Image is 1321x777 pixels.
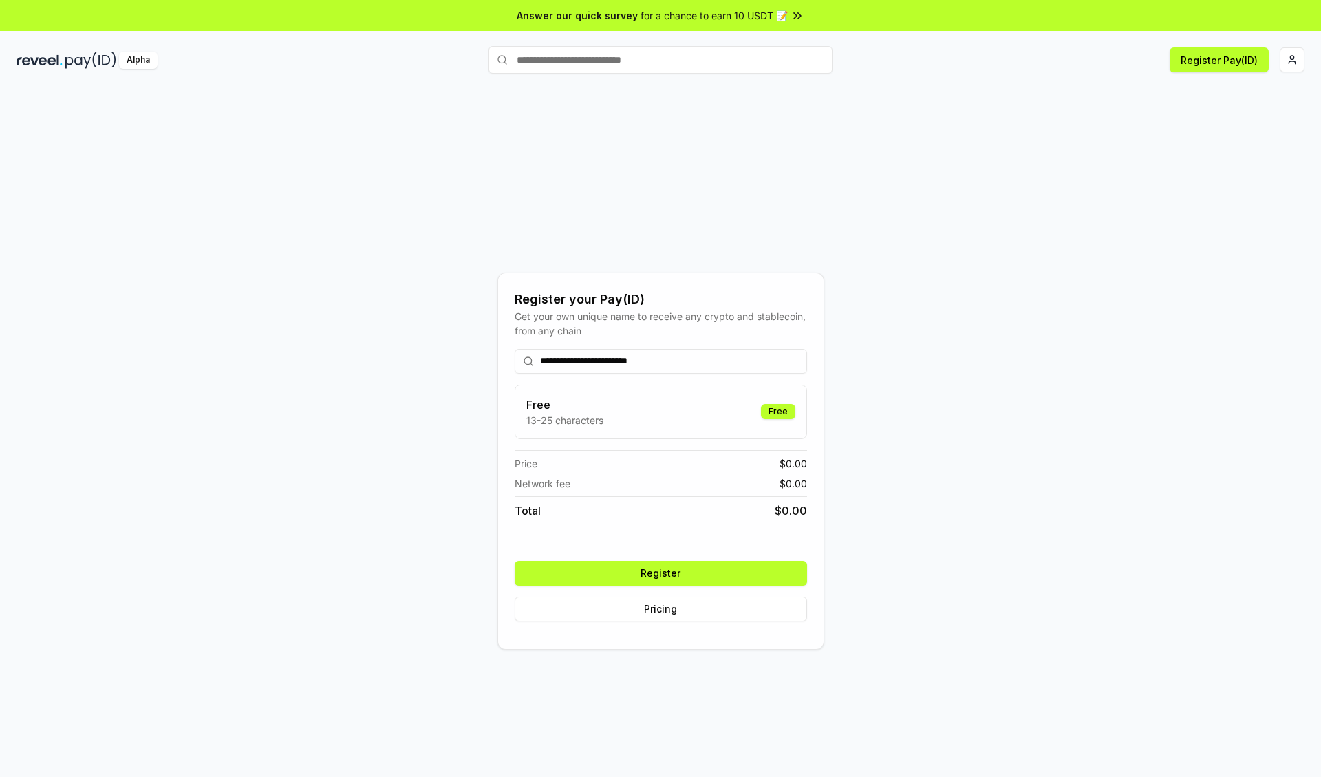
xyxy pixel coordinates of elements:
[515,597,807,621] button: Pricing
[526,396,603,413] h3: Free
[65,52,116,69] img: pay_id
[780,476,807,491] span: $ 0.00
[515,476,570,491] span: Network fee
[775,502,807,519] span: $ 0.00
[780,456,807,471] span: $ 0.00
[17,52,63,69] img: reveel_dark
[515,561,807,586] button: Register
[526,413,603,427] p: 13-25 characters
[515,290,807,309] div: Register your Pay(ID)
[1170,47,1269,72] button: Register Pay(ID)
[517,8,638,23] span: Answer our quick survey
[641,8,788,23] span: for a chance to earn 10 USDT 📝
[515,502,541,519] span: Total
[515,456,537,471] span: Price
[515,309,807,338] div: Get your own unique name to receive any crypto and stablecoin, from any chain
[119,52,158,69] div: Alpha
[761,404,795,419] div: Free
